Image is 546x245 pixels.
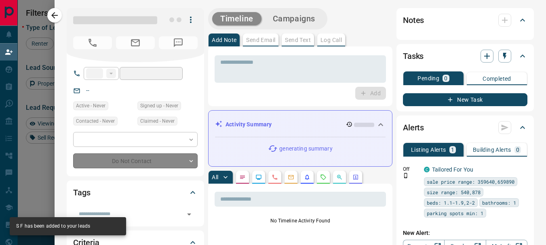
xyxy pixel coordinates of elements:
svg: Agent Actions [352,174,359,180]
div: Notes [403,10,527,30]
p: Completed [483,76,511,82]
p: New Alert: [403,229,527,237]
a: -- [86,87,89,94]
p: All [212,174,218,180]
div: S F has been added to your leads [16,220,90,233]
h2: Tasks [403,50,424,63]
p: 0 [516,147,519,153]
p: Add Note [212,37,236,43]
span: sale price range: 359640,659890 [427,178,514,186]
button: Campaigns [265,12,323,25]
div: Activity Summary [215,117,386,132]
div: Tasks [403,46,527,66]
span: Signed up - Never [140,102,178,110]
span: parking spots min: 1 [427,209,483,217]
h2: Tags [73,186,90,199]
div: condos.ca [424,167,430,172]
p: Off [403,165,419,173]
div: Tags [73,183,198,202]
span: Contacted - Never [76,117,115,125]
button: New Task [403,93,527,106]
p: Activity Summary [226,120,272,129]
svg: Calls [272,174,278,180]
p: 1 [451,147,454,153]
svg: Listing Alerts [304,174,310,180]
span: size range: 540,878 [427,188,481,196]
svg: Requests [320,174,327,180]
a: Tailored For You [432,166,473,173]
span: Active - Never [76,102,105,110]
p: generating summary [279,144,332,153]
svg: Opportunities [336,174,343,180]
span: Claimed - Never [140,117,175,125]
div: Alerts [403,118,527,137]
span: No Number [159,36,198,49]
svg: Lead Browsing Activity [255,174,262,180]
svg: Push Notification Only [403,173,409,178]
button: Timeline [212,12,261,25]
span: No Email [116,36,155,49]
p: Pending [417,75,439,81]
svg: Notes [239,174,246,180]
h2: Alerts [403,121,424,134]
p: Building Alerts [473,147,511,153]
h2: Notes [403,14,424,27]
div: Do Not Contact [73,153,198,168]
span: beds: 1.1-1.9,2-2 [427,199,475,207]
p: Listing Alerts [411,147,446,153]
span: bathrooms: 1 [482,199,516,207]
span: No Number [73,36,112,49]
svg: Emails [288,174,294,180]
p: 0 [444,75,447,81]
p: No Timeline Activity Found [215,217,386,224]
button: Open [183,209,195,220]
